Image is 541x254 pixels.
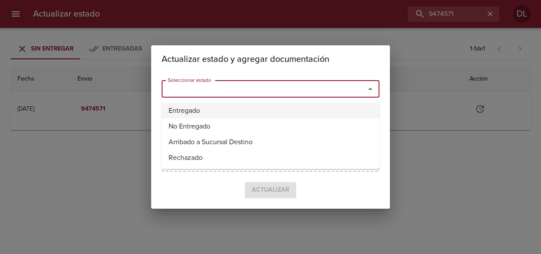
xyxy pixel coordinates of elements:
[162,150,379,166] li: Rechazado
[245,182,296,198] span: Seleccione un estado para confirmar
[162,103,379,119] li: Entregado
[162,134,379,150] li: Arribado a Sucursal Destino
[162,119,379,134] li: No Entregado
[364,83,376,95] button: Close
[162,52,379,66] h2: Actualizar estado y agregar documentación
